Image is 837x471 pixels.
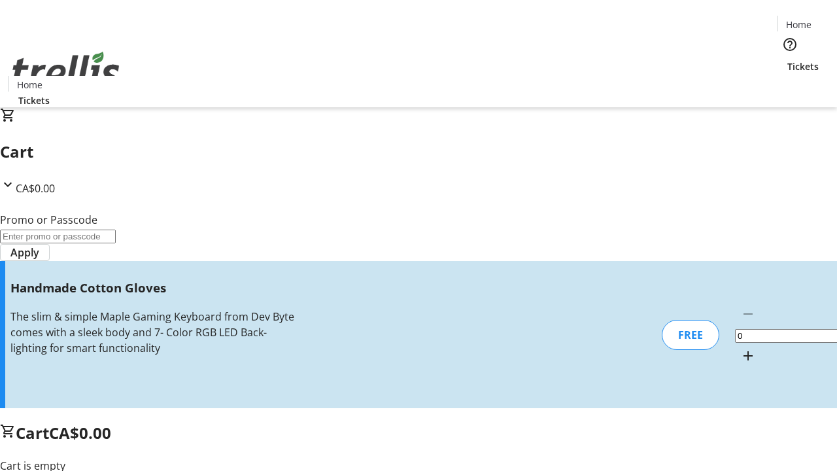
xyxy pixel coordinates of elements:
h3: Handmade Cotton Gloves [10,279,296,297]
span: Tickets [18,94,50,107]
span: CA$0.00 [49,422,111,444]
span: Home [17,78,43,92]
div: FREE [662,320,719,350]
img: Orient E2E Organization IbkTnu1oJc's Logo [8,37,124,103]
a: Tickets [8,94,60,107]
a: Home [9,78,50,92]
button: Cart [777,73,803,99]
a: Tickets [777,60,829,73]
button: Help [777,31,803,58]
a: Home [777,18,819,31]
span: Tickets [787,60,819,73]
span: Home [786,18,811,31]
div: The slim & simple Maple Gaming Keyboard from Dev Byte comes with a sleek body and 7- Color RGB LE... [10,309,296,356]
button: Increment by one [735,343,761,369]
span: CA$0.00 [16,181,55,196]
span: Apply [10,245,39,260]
